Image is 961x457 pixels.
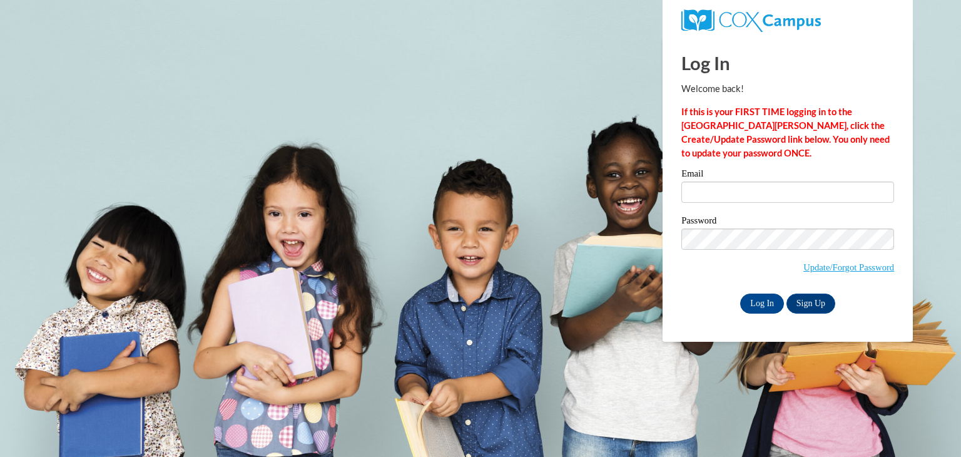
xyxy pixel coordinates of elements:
[681,106,890,158] strong: If this is your FIRST TIME logging in to the [GEOGRAPHIC_DATA][PERSON_NAME], click the Create/Upd...
[803,262,894,272] a: Update/Forgot Password
[786,294,835,314] a: Sign Up
[681,9,821,32] img: COX Campus
[740,294,784,314] input: Log In
[681,14,821,25] a: COX Campus
[681,169,894,182] label: Email
[681,50,894,76] h1: Log In
[681,82,894,96] p: Welcome back!
[681,216,894,228] label: Password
